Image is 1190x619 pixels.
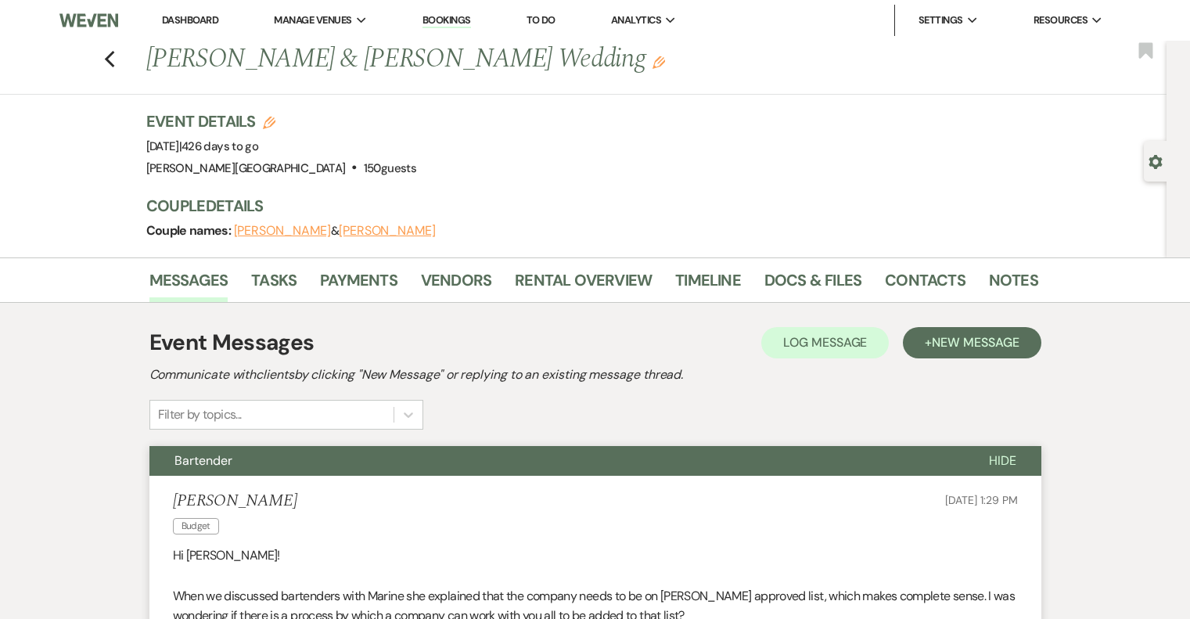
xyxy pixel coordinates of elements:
[903,327,1041,358] button: +New Message
[527,13,555,27] a: To Do
[182,139,258,154] span: 426 days to go
[149,365,1041,384] h2: Communicate with clients by clicking "New Message" or replying to an existing message thread.
[885,268,965,302] a: Contacts
[783,334,867,351] span: Log Message
[320,268,397,302] a: Payments
[339,225,436,237] button: [PERSON_NAME]
[364,160,416,176] span: 150 guests
[146,110,416,132] h3: Event Details
[422,13,471,28] a: Bookings
[675,268,741,302] a: Timeline
[234,223,436,239] span: &
[611,13,661,28] span: Analytics
[173,491,297,511] h5: [PERSON_NAME]
[173,545,1018,566] p: Hi [PERSON_NAME]!
[59,4,118,37] img: Weven Logo
[761,327,889,358] button: Log Message
[945,493,1017,507] span: [DATE] 1:29 PM
[162,13,218,27] a: Dashboard
[932,334,1019,351] span: New Message
[179,139,258,154] span: |
[174,452,232,469] span: Bartender
[173,518,219,534] span: Budget
[146,139,259,154] span: [DATE]
[764,268,861,302] a: Docs & Files
[146,195,1023,217] h3: Couple Details
[149,446,964,476] button: Bartender
[1149,153,1163,168] button: Open lead details
[146,41,847,78] h1: [PERSON_NAME] & [PERSON_NAME] Wedding
[251,268,297,302] a: Tasks
[919,13,963,28] span: Settings
[234,225,331,237] button: [PERSON_NAME]
[989,268,1038,302] a: Notes
[158,405,242,424] div: Filter by topics...
[146,222,234,239] span: Couple names:
[146,160,346,176] span: [PERSON_NAME][GEOGRAPHIC_DATA]
[653,55,665,69] button: Edit
[421,268,491,302] a: Vendors
[964,446,1041,476] button: Hide
[149,326,315,359] h1: Event Messages
[274,13,351,28] span: Manage Venues
[989,452,1016,469] span: Hide
[515,268,652,302] a: Rental Overview
[1034,13,1088,28] span: Resources
[149,268,228,302] a: Messages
